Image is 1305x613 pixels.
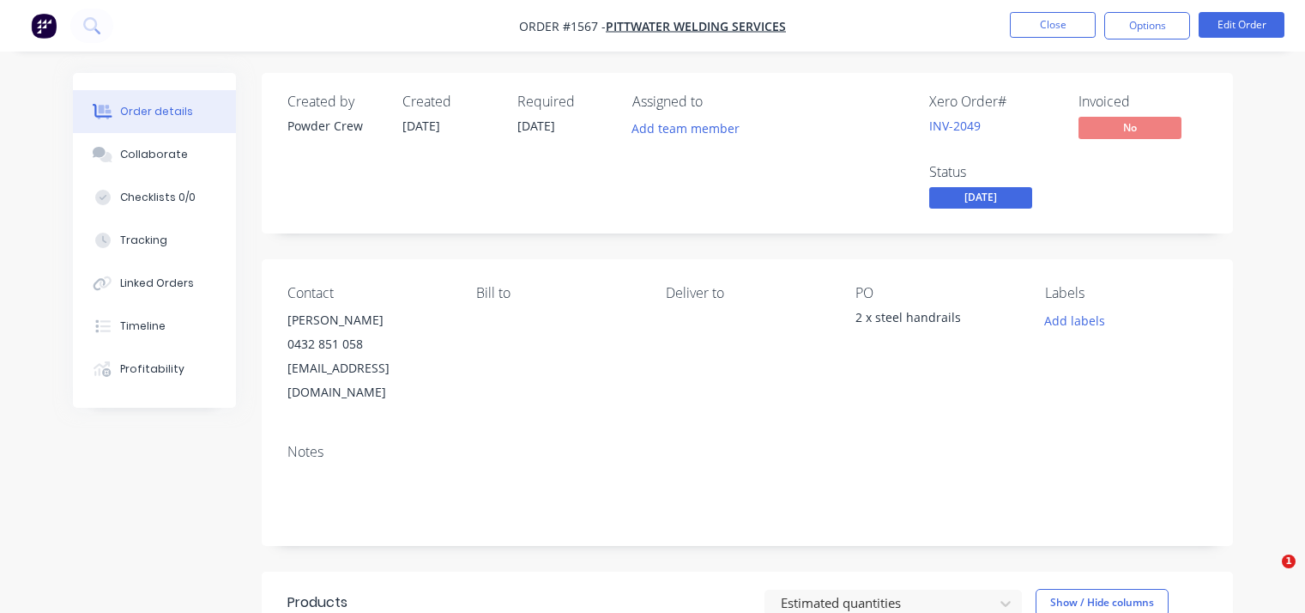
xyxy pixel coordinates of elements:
a: INV-2049 [929,118,981,134]
span: No [1078,117,1181,138]
div: [PERSON_NAME] [287,308,450,332]
button: Edit Order [1199,12,1284,38]
div: Invoiced [1078,94,1207,110]
button: Close [1010,12,1096,38]
button: Options [1104,12,1190,39]
div: Order details [120,104,193,119]
div: Powder Crew [287,117,382,135]
button: [DATE] [929,187,1032,213]
div: Linked Orders [120,276,194,291]
span: [DATE] [517,118,555,134]
button: Linked Orders [73,262,236,305]
img: Factory [31,13,57,39]
div: Created [402,94,497,110]
div: Timeline [120,319,166,334]
div: Profitability [120,361,184,377]
button: Add labels [1036,308,1115,331]
div: Collaborate [120,147,188,162]
div: [EMAIL_ADDRESS][DOMAIN_NAME] [287,356,450,404]
div: 2 x steel handrails [855,308,1018,332]
div: Assigned to [632,94,804,110]
iframe: Intercom live chat [1247,555,1288,596]
div: Labels [1045,285,1207,301]
div: PO [855,285,1018,301]
span: [DATE] [402,118,440,134]
div: Created by [287,94,382,110]
div: Xero Order # [929,94,1058,110]
button: Timeline [73,305,236,348]
div: 0432 851 058 [287,332,450,356]
span: [DATE] [929,187,1032,209]
button: Add team member [622,117,748,140]
div: [PERSON_NAME]0432 851 058[EMAIL_ADDRESS][DOMAIN_NAME] [287,308,450,404]
div: Checklists 0/0 [120,190,196,205]
button: Profitability [73,348,236,391]
button: Order details [73,90,236,133]
div: Deliver to [666,285,828,301]
button: Add team member [632,117,749,140]
span: Order #1567 - [519,18,606,34]
div: Notes [287,444,1207,460]
a: Pittwater Welding Services [606,18,786,34]
div: Products [287,592,347,613]
div: Tracking [120,233,167,248]
button: Tracking [73,219,236,262]
div: Required [517,94,612,110]
div: Status [929,164,1058,180]
div: Bill to [476,285,638,301]
span: 1 [1282,555,1296,568]
div: Contact [287,285,450,301]
button: Checklists 0/0 [73,176,236,219]
button: Collaborate [73,133,236,176]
